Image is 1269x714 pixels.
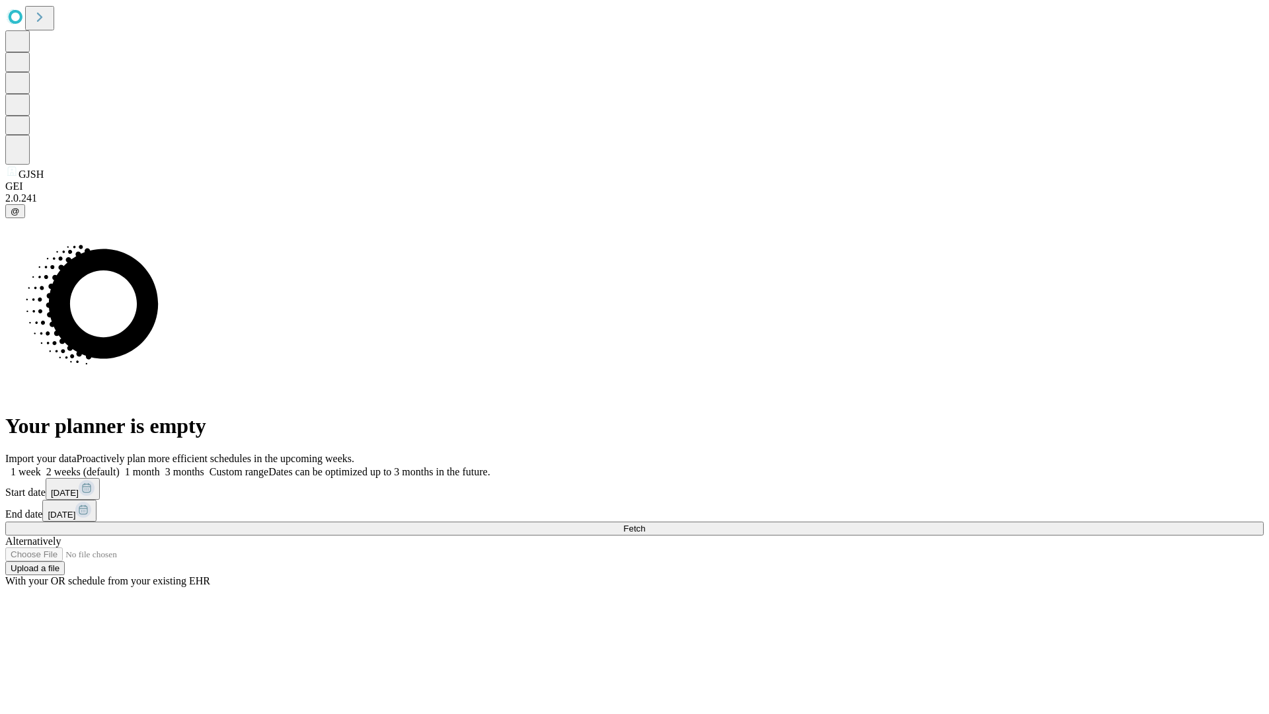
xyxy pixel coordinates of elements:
span: GJSH [19,169,44,180]
div: Start date [5,478,1264,500]
span: 3 months [165,466,204,477]
span: 1 month [125,466,160,477]
span: Custom range [210,466,268,477]
span: Proactively plan more efficient schedules in the upcoming weeks. [77,453,354,464]
span: Alternatively [5,535,61,547]
span: 2 weeks (default) [46,466,120,477]
button: [DATE] [42,500,96,522]
div: End date [5,500,1264,522]
span: Dates can be optimized up to 3 months in the future. [268,466,490,477]
button: Fetch [5,522,1264,535]
div: 2.0.241 [5,192,1264,204]
span: @ [11,206,20,216]
button: Upload a file [5,561,65,575]
button: @ [5,204,25,218]
span: Fetch [623,524,645,534]
button: [DATE] [46,478,100,500]
span: Import your data [5,453,77,464]
span: With your OR schedule from your existing EHR [5,575,210,586]
span: 1 week [11,466,41,477]
h1: Your planner is empty [5,414,1264,438]
span: [DATE] [48,510,75,520]
div: GEI [5,180,1264,192]
span: [DATE] [51,488,79,498]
